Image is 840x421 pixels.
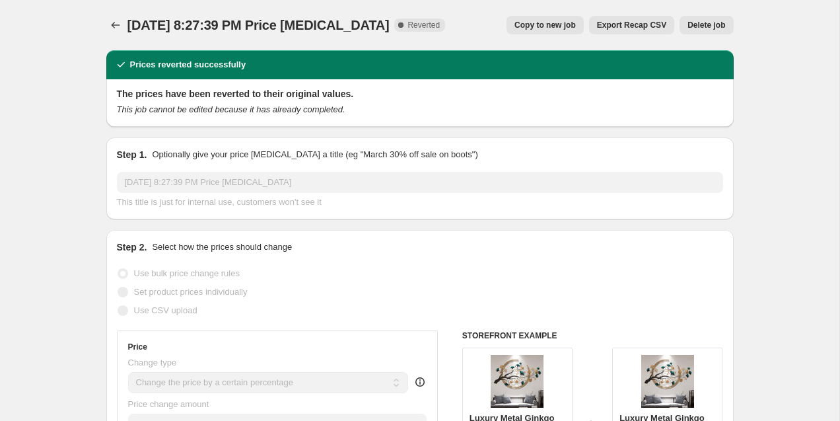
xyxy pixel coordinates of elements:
button: Price change jobs [106,16,125,34]
span: This title is just for internal use, customers won't see it [117,197,322,207]
span: Change type [128,358,177,367]
div: help [413,375,427,389]
button: Export Recap CSV [589,16,674,34]
span: Use CSV upload [134,305,197,315]
img: 71ao2MF6o0L_80x.jpg [491,355,543,408]
i: This job cannot be edited because it has already completed. [117,104,345,114]
span: Set product prices individually [134,287,248,297]
h2: Step 2. [117,241,147,254]
span: Price change amount [128,399,209,409]
span: Copy to new job [514,20,576,30]
h2: Prices reverted successfully [130,58,246,71]
button: Delete job [680,16,733,34]
h2: The prices have been reverted to their original values. [117,87,723,100]
input: 30% off holiday sale [117,172,723,193]
span: Export Recap CSV [597,20,666,30]
h6: STOREFRONT EXAMPLE [462,330,723,341]
button: Copy to new job [507,16,584,34]
span: Use bulk price change rules [134,268,240,278]
h2: Step 1. [117,148,147,161]
p: Optionally give your price [MEDICAL_DATA] a title (eg "March 30% off sale on boots") [152,148,477,161]
h3: Price [128,342,147,352]
p: Select how the prices should change [152,241,292,254]
span: [DATE] 8:27:39 PM Price [MEDICAL_DATA] [127,18,390,32]
span: Reverted [407,20,440,30]
img: 71ao2MF6o0L_80x.jpg [641,355,694,408]
span: Delete job [687,20,725,30]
